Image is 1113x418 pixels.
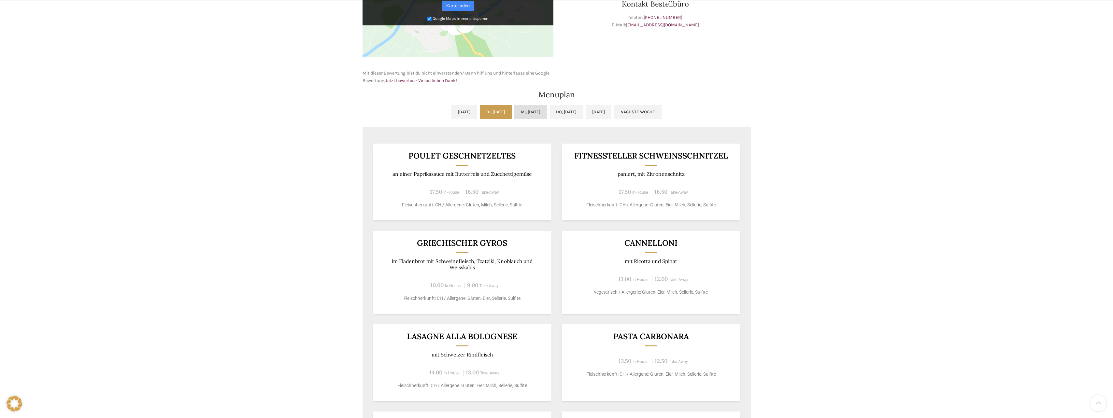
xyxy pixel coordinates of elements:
[654,188,667,195] span: 16.50
[381,239,543,247] h3: Griechischer Gyros
[586,105,611,119] a: [DATE]
[570,289,732,296] p: vegetarisch / Allergene: Gluten, Eier, Milch, Sellerie, Sulfite
[363,70,553,84] p: Mit dieser Bewertung bist du nicht einverstanden? Dann hilf uns und hinterlasse eine Google Bewer...
[626,22,699,28] a: [EMAIL_ADDRESS][DOMAIN_NAME]
[429,369,442,376] span: 14.00
[570,371,732,378] p: Fleischherkunft: CH / Allergene: Gluten, Eier, Milch, Sellerie, Sulfite
[669,359,688,364] span: Take-Away
[381,352,543,358] p: mit Schweizer Rindfleisch
[570,258,732,264] p: mit Ricotta und Spinat
[570,152,732,160] h3: Fitnessteller Schweinsschnitzel
[619,188,631,195] span: 17.50
[633,359,649,364] span: In-House
[427,17,432,21] input: Google Maps immer entsperren
[560,14,751,29] p: Telefon: E-Mail:
[466,369,479,376] span: 13.00
[570,332,732,341] h3: Pasta Carbonara
[433,16,488,21] small: Google Maps immer entsperren
[669,190,688,195] span: Take-Away
[514,105,547,119] a: Mi, [DATE]
[381,295,543,302] p: Fleischherkunft: CH / Allergene: Gluten, Eier, Sellerie, Sulfite
[479,284,499,288] span: Take-Away
[570,202,732,208] p: Fleischherkunft: CH / Allergene: Gluten, Eier, Milch, Sellerie, Sulfite
[444,371,460,375] span: In-House
[655,275,668,283] span: 12.00
[618,275,631,283] span: 13.00
[480,371,499,375] span: Take-Away
[614,105,662,119] a: Nächste Woche
[381,202,543,208] p: Fleischherkunft: CH / Allergene: Gluten, Milch, Sellerie, Sulfite
[363,91,751,99] h2: Menuplan
[633,277,649,282] span: In-House
[549,105,583,119] a: Do, [DATE]
[385,78,457,83] a: Jetzt bewerten - Vielen lieben Dank!
[430,282,444,289] span: 10.00
[381,171,543,177] p: an einer Paprikasauce mit Butterreis und Zucchettigemüse
[445,284,461,288] span: In-House
[1090,395,1106,411] a: Scroll to top button
[655,357,667,365] span: 12.50
[570,171,732,177] p: paniert, mit Zitronenschnitz
[570,239,732,247] h3: Cannelloni
[560,0,751,7] h3: Kontakt Bestellbüro
[451,105,477,119] a: [DATE]
[381,258,543,271] p: im Fladenbrot mit Schweinefleisch, Tzatziki, Knoblauch und Weisskabis
[442,1,474,11] a: Karte laden
[669,277,688,282] span: Take-Away
[381,152,543,160] h3: Poulet Geschnetzeltes
[480,105,512,119] a: Di, [DATE]
[632,190,648,195] span: In-House
[480,190,499,195] span: Take-Away
[619,357,631,365] span: 13.50
[430,188,442,195] span: 17.50
[465,188,478,195] span: 16.50
[644,15,682,20] a: [PHONE_NUMBER]
[467,282,478,289] span: 9.00
[381,332,543,341] h3: Lasagne alla Bolognese
[443,190,459,195] span: In-House
[381,382,543,389] p: Fleischherkunft: CH / Allergene: Gluten, Eier, Milch, Sellerie, Sulfite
